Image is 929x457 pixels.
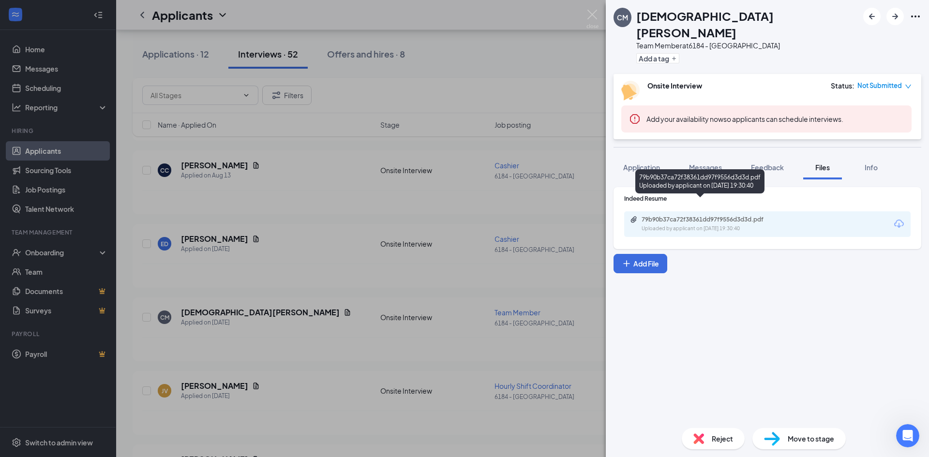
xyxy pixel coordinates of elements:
button: Add FilePlus [614,254,667,273]
span: Home [38,326,58,333]
div: Team Member at 6184 - [GEOGRAPHIC_DATA] [636,41,858,50]
button: ArrowLeftNew [863,8,881,25]
button: PlusAdd a tag [636,53,679,63]
span: Info [865,163,878,172]
div: Indeed Resume [624,194,911,203]
a: Paperclip79b90b37ca72f38361dd97f9556d3d3d.pdfUploaded by applicant on [DATE] 19:30:40 [630,216,787,233]
iframe: Intercom live chat [896,424,919,447]
svg: Plus [622,259,631,268]
span: Messages [126,326,164,333]
span: Files [815,163,830,172]
span: Application [623,163,660,172]
div: Uploaded by applicant on [DATE] 19:30:40 [642,225,787,233]
button: Messages [97,302,194,340]
button: Send us a message [45,272,149,292]
span: Not Submitted [857,81,902,90]
span: down [905,83,912,90]
svg: ArrowLeftNew [866,11,878,22]
div: Status : [831,81,854,90]
div: • [DATE] [92,44,120,54]
svg: ArrowRight [889,11,901,22]
span: Messages [689,163,722,172]
div: Profile image for Clifton [11,34,30,53]
svg: Ellipses [910,11,921,22]
div: [PERSON_NAME] [34,44,90,54]
div: 79b90b37ca72f38361dd97f9556d3d3d.pdf [642,216,777,223]
button: Add your availability now [646,114,723,124]
span: Reject [712,433,733,444]
svg: Paperclip [630,216,638,223]
h1: [DEMOGRAPHIC_DATA][PERSON_NAME] [636,8,858,41]
div: CM [617,13,628,22]
svg: Error [629,113,641,125]
svg: Plus [671,56,677,61]
span: Feedback [751,163,784,172]
button: ArrowRight [886,8,904,25]
span: Move to stage [788,433,834,444]
svg: Download [893,218,905,230]
h1: Messages [72,4,124,21]
span: so applicants can schedule interviews. [646,115,843,123]
div: 79b90b37ca72f38361dd97f9556d3d3d.pdf Uploaded by applicant on [DATE] 19:30:40 [635,169,764,193]
b: Onsite Interview [647,81,702,90]
div: Close [170,4,187,21]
